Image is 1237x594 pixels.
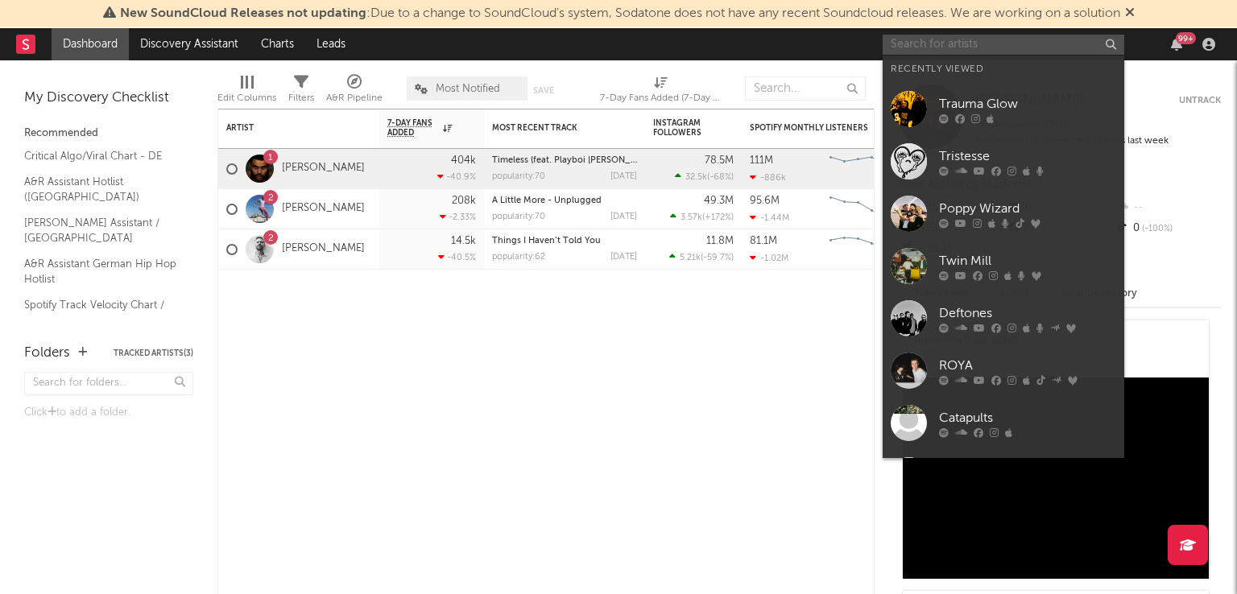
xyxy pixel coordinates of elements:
[52,28,129,60] a: Dashboard
[750,172,786,183] div: -886k
[120,7,1120,20] span: : Due to a change to SoundCloud's system, Sodatone does not have any recent Soundcloud releases. ...
[883,135,1124,188] a: Tristesse
[326,89,383,108] div: A&R Pipeline
[939,303,1116,323] div: Deftones
[24,255,177,288] a: A&R Assistant German Hip Hop Hotlist
[685,173,707,182] span: 32.5k
[745,76,866,101] input: Search...
[680,254,701,262] span: 5.21k
[600,89,721,108] div: 7-Day Fans Added (7-Day Fans Added)
[452,196,476,206] div: 208k
[288,89,314,108] div: Filters
[939,199,1116,218] div: Poppy Wizard
[1125,7,1135,20] span: Dismiss
[675,171,734,182] div: ( )
[610,172,637,181] div: [DATE]
[282,202,365,216] a: [PERSON_NAME]
[1114,218,1221,239] div: 0
[883,240,1124,292] a: Twin Mill
[282,162,365,175] a: [PERSON_NAME]
[681,213,702,222] span: 3.57k
[305,28,357,60] a: Leads
[939,94,1116,113] div: Trauma Glow
[706,236,734,246] div: 11.8M
[440,212,476,222] div: -2.33 %
[883,397,1124,449] a: Catapults
[492,212,545,221] div: popularity: 70
[24,214,177,247] a: [PERSON_NAME] Assistant / [GEOGRAPHIC_DATA]
[1179,93,1221,109] button: Untrack
[939,408,1116,427] div: Catapults
[24,372,193,395] input: Search for folders...
[939,146,1116,166] div: Tristesse
[492,156,738,165] a: Timeless (feat. Playboi [PERSON_NAME] & Doechii) - Remix
[436,84,500,94] span: Most Notified
[492,196,602,205] a: A Little More - Unplugged
[492,156,637,165] div: Timeless (feat. Playboi Carti & Doechii) - Remix
[750,212,789,223] div: -1.44M
[710,173,731,182] span: -68 %
[822,189,895,229] svg: Chart title
[24,403,193,423] div: Click to add a folder.
[282,242,365,256] a: [PERSON_NAME]
[114,349,193,357] button: Tracked Artists(3)
[653,118,710,138] div: Instagram Followers
[288,68,314,115] div: Filters
[704,196,734,206] div: 49.3M
[705,213,731,222] span: +172 %
[883,83,1124,135] a: Trauma Glow
[250,28,305,60] a: Charts
[703,254,731,262] span: -59.7 %
[1140,225,1173,233] span: -100 %
[939,251,1116,270] div: Twin Mill
[883,449,1124,501] a: Muryel
[226,123,347,133] div: Artist
[533,86,554,95] button: Save
[750,123,871,133] div: Spotify Monthly Listeners
[1176,32,1196,44] div: 99 +
[1114,197,1221,218] div: --
[891,60,1116,79] div: Recently Viewed
[451,236,476,246] div: 14.5k
[750,155,773,166] div: 111M
[670,212,734,222] div: ( )
[883,35,1124,55] input: Search for artists
[610,212,637,221] div: [DATE]
[492,237,601,245] a: Things I Haven’t Told You
[883,344,1124,397] a: ROYA
[387,118,439,138] span: 7-Day Fans Added
[492,172,545,181] div: popularity: 70
[883,292,1124,344] a: Deftones
[492,237,637,245] div: Things I Haven’t Told You
[750,236,777,246] div: 81.1M
[120,7,366,20] span: New SoundCloud Releases not updating
[217,89,276,108] div: Edit Columns
[1171,38,1182,51] button: 99+
[451,155,476,166] div: 404k
[24,296,177,329] a: Spotify Track Velocity Chart / DE
[705,155,734,166] div: 78.5M
[24,89,193,108] div: My Discovery Checklist
[24,124,193,143] div: Recommended
[492,196,637,205] div: A Little More - Unplugged
[24,344,70,363] div: Folders
[437,171,476,182] div: -40.9 %
[822,229,895,270] svg: Chart title
[129,28,250,60] a: Discovery Assistant
[610,253,637,262] div: [DATE]
[24,173,177,206] a: A&R Assistant Hotlist ([GEOGRAPHIC_DATA])
[939,356,1116,375] div: ROYA
[750,253,788,263] div: -1.02M
[822,149,895,189] svg: Chart title
[600,68,721,115] div: 7-Day Fans Added (7-Day Fans Added)
[492,123,613,133] div: Most Recent Track
[326,68,383,115] div: A&R Pipeline
[24,147,177,165] a: Critical Algo/Viral Chart - DE
[438,252,476,262] div: -40.5 %
[750,196,780,206] div: 95.6M
[883,188,1124,240] a: Poppy Wizard
[669,252,734,262] div: ( )
[217,68,276,115] div: Edit Columns
[492,253,545,262] div: popularity: 62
